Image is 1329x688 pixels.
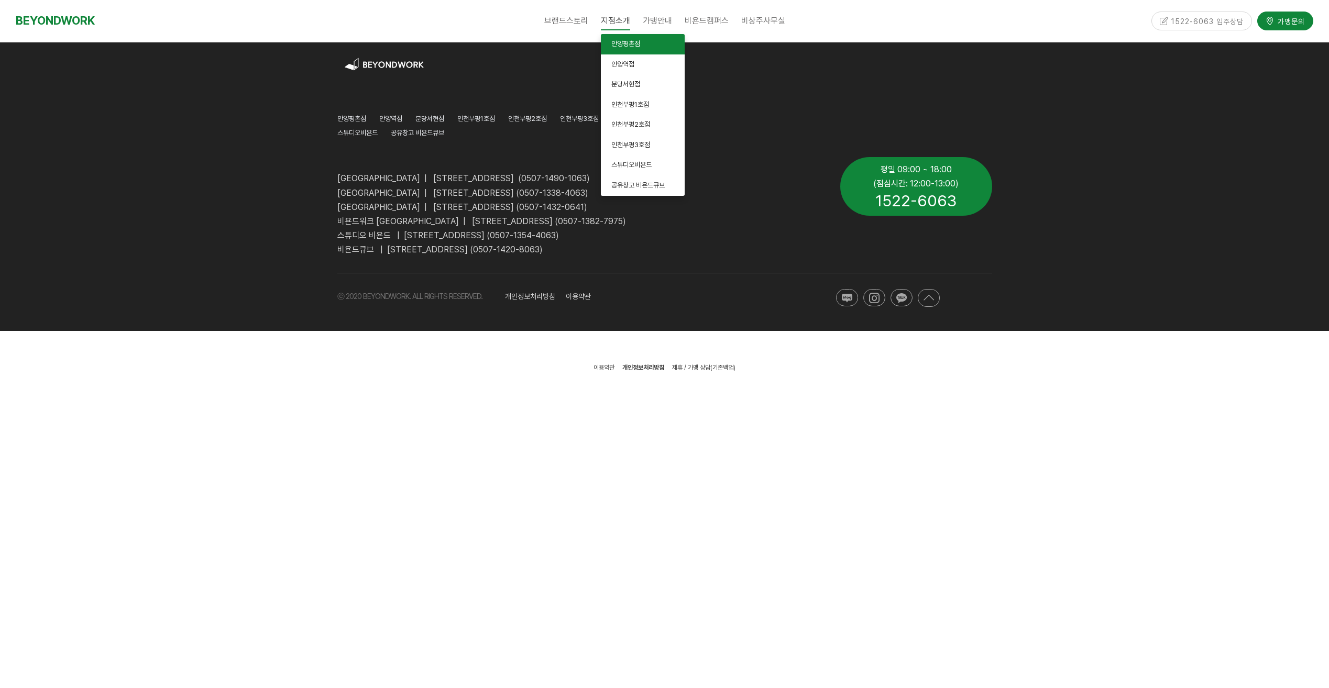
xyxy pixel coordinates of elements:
[672,364,735,371] span: 제휴 / 가맹 상담(기존백업)
[391,127,444,141] a: 공유창고 비욘드큐브
[735,8,792,34] a: 비상주사무실
[337,216,626,226] span: 비욘드워크 [GEOGRAPHIC_DATA] | [STREET_ADDRESS] (0507-1382-7975)
[595,8,636,34] a: 지점소개
[337,173,590,183] span: [GEOGRAPHIC_DATA] | [STREET_ADDRESS] (0507-1490-1063)
[1275,16,1305,26] span: 가맹문의
[1257,12,1313,30] a: 가맹문의
[457,115,495,123] span: 인천부평1호점
[643,16,672,26] span: 가맹안내
[415,115,444,123] span: 분당서현점
[337,292,482,301] span: ⓒ 2020 BEYONDWORK. ALL RIGHTS RESERVED.
[875,191,957,210] span: 1522-6063
[668,362,740,373] a: 제휴 / 가맹 상담(기존백업)
[16,11,95,30] a: BEYONDWORK
[560,113,599,127] a: 인천부평3호점
[601,11,630,30] span: 지점소개
[601,115,685,135] a: 인천부평2호점
[337,115,366,123] span: 안양평촌점
[415,113,444,127] a: 분당서현점
[678,8,735,34] a: 비욘드캠퍼스
[873,179,959,188] span: (점심시간: 12:00-13:00)
[611,40,640,48] span: 안양평촌점
[337,202,587,212] span: [GEOGRAPHIC_DATA] | [STREET_ADDRESS] (0507-1432-0641)
[611,101,649,108] span: 인천부평1호점
[337,129,378,137] span: 스튜디오비욘드
[337,113,366,127] a: 안양평촌점
[611,181,665,189] span: 공유창고 비욘드큐브
[601,74,685,95] a: 분당서현점
[619,362,668,373] a: 개인정보처리방침
[741,16,785,26] span: 비상주사무실
[601,95,685,115] a: 인천부평1호점
[505,292,591,301] span: 개인정보처리방침 이용약관
[601,34,685,54] a: 안양평촌점
[508,113,547,127] a: 인천부평2호점
[337,127,378,141] a: 스튜디오비욘드
[379,115,402,123] span: 안양역점
[601,135,685,156] a: 인천부평3호점
[560,115,599,123] span: 인천부평3호점
[611,161,652,169] span: 스튜디오비욘드
[601,54,685,75] a: 안양역점
[391,129,444,137] span: 공유창고 비욘드큐브
[337,188,588,198] span: [GEOGRAPHIC_DATA] | [STREET_ADDRESS] (0507-1338-4063)
[636,8,678,34] a: 가맹안내
[611,141,650,149] span: 인천부평3호점
[611,80,640,88] span: 분당서현점
[337,245,543,254] span: 비욘드큐브 | [STREET_ADDRESS] (0507-1420-8063)
[611,120,650,128] span: 인천부평2호점
[881,164,952,174] span: 평일 09:00 ~ 18:00
[538,8,595,34] a: 브랜드스토리
[379,113,402,127] a: 안양역점
[508,115,547,123] span: 인천부평2호점
[590,362,619,373] a: 이용약관
[611,60,634,68] span: 안양역점
[601,175,685,196] a: 공유창고 비욘드큐브
[457,113,495,127] a: 인천부평1호점
[601,155,685,175] a: 스튜디오비욘드
[337,230,559,240] span: 스튜디오 비욘드 | [STREET_ADDRESS] (0507-1354-4063)
[544,16,588,26] span: 브랜드스토리
[685,16,729,26] span: 비욘드캠퍼스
